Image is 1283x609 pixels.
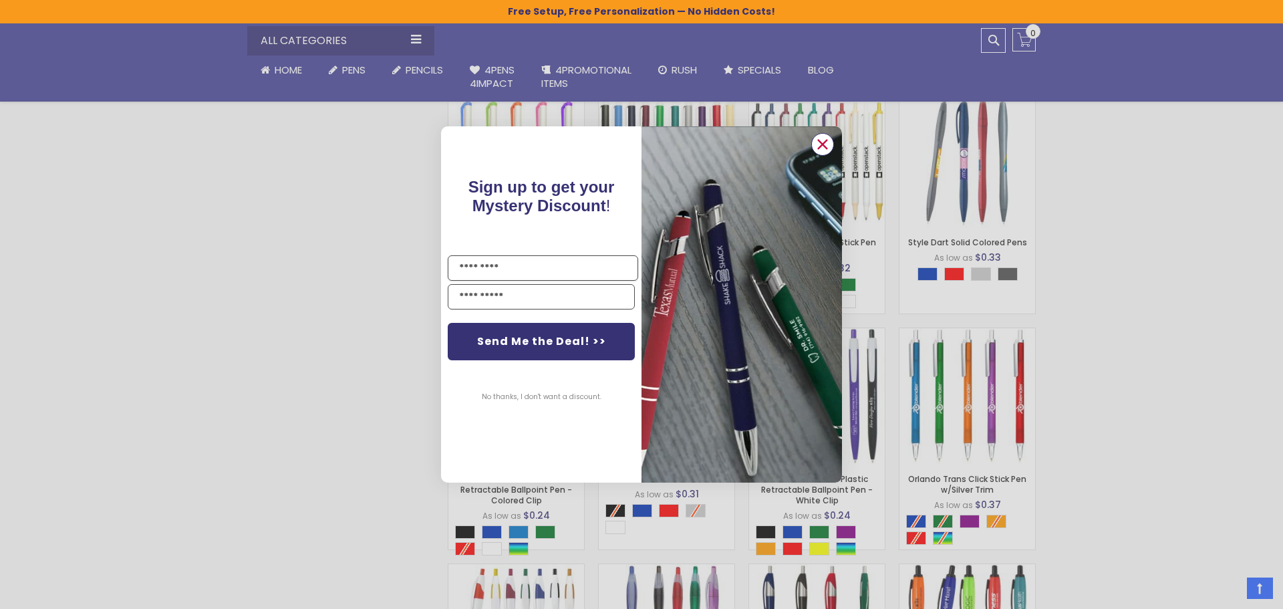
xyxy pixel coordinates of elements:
[468,178,615,215] span: !
[641,126,842,483] img: pop-up-image
[811,133,834,156] button: Close dialog
[448,323,635,360] button: Send Me the Deal! >>
[468,178,615,215] span: Sign up to get your Mystery Discount
[475,380,608,414] button: No thanks, I don't want a discount.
